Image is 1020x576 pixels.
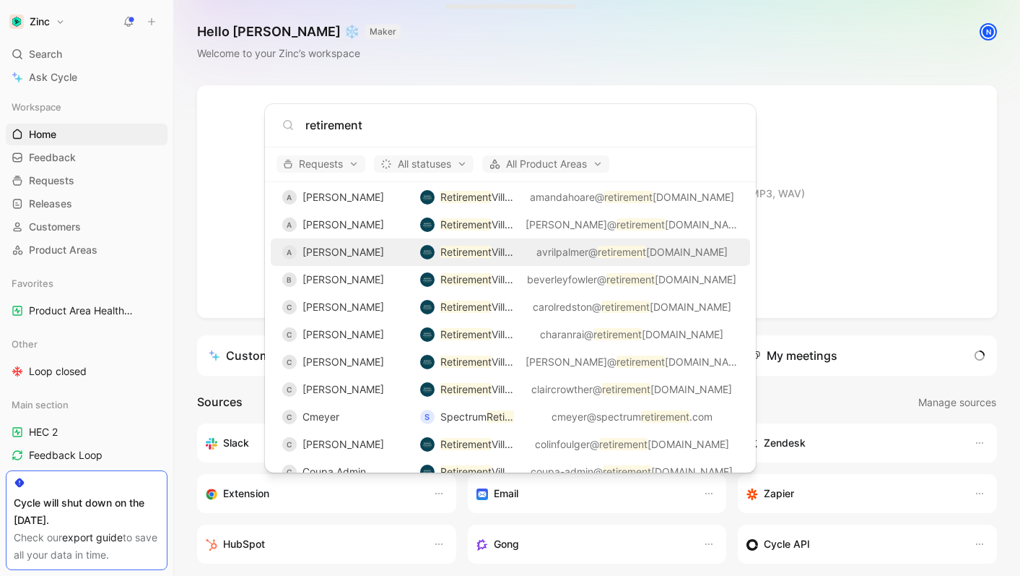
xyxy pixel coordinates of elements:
[420,218,435,232] img: logo
[302,383,384,395] span: [PERSON_NAME]
[440,301,492,313] mark: Retirement
[282,272,297,287] div: B
[492,273,559,285] span: Villages Group
[602,383,650,395] mark: retirement
[271,184,750,211] button: A[PERSON_NAME]logoRetirementVillages Groupamandahoare@retirement[DOMAIN_NAME]
[492,383,559,395] span: Villages Group
[440,246,492,258] mark: Retirement
[271,293,750,321] button: C[PERSON_NAME]logoRetirementVillages Groupcarolredston@retirement[DOMAIN_NAME]
[531,383,602,395] span: claircrowther@
[482,155,609,173] button: All Product Areas
[604,191,653,203] mark: retirement
[302,191,384,203] span: [PERSON_NAME]
[302,410,339,423] span: Cmeyer
[526,218,616,231] span: [PERSON_NAME]@
[380,155,467,173] span: All statuses
[492,191,559,203] span: Villages Group
[440,218,492,231] mark: Retirement
[271,458,750,486] button: CCoupa AdminlogoRetirementVillages Groupcoupa-admin@retirement[DOMAIN_NAME]
[271,321,750,348] button: C[PERSON_NAME]logoRetirementVillages Groupcharanrai@retirement[DOMAIN_NAME]
[302,356,384,368] span: [PERSON_NAME]
[271,211,750,238] button: a[PERSON_NAME]logoRetirementVillages Group[PERSON_NAME]@retirement[DOMAIN_NAME]
[552,410,641,423] span: cmeyer@spectrum
[302,465,366,478] span: Coupa Admin
[271,238,750,266] button: A[PERSON_NAME]logoRetirementVillages Groupavrilpalmer@retirement[DOMAIN_NAME]
[593,328,642,340] mark: retirement
[492,356,559,368] span: Villages Group
[492,328,559,340] span: Villages Group
[271,431,750,458] button: C[PERSON_NAME]logoRetirementVillages Groupcolinfoulger@retirement[DOMAIN_NAME]
[598,246,646,258] mark: retirement
[530,191,604,203] span: amandahoare@
[616,356,665,368] mark: retirement
[650,383,732,395] span: [DOMAIN_NAME]
[420,190,435,205] img: logo
[536,246,598,258] span: avrilpalmer@
[650,301,731,313] span: [DOMAIN_NAME]
[646,246,728,258] span: [DOMAIN_NAME]
[302,246,384,258] span: [PERSON_NAME]
[655,273,736,285] span: [DOMAIN_NAME]
[302,328,384,340] span: [PERSON_NAME]
[282,190,297,205] div: A
[282,437,297,452] div: C
[305,116,738,134] input: Type a command or search anything
[535,438,599,450] span: colinfoulger@
[271,266,750,293] button: B[PERSON_NAME]logoRetirementVillages Groupbeverleyfowler@retirement[DOMAIN_NAME]
[489,155,603,173] span: All Product Areas
[606,273,655,285] mark: retirement
[282,218,297,232] div: a
[653,191,734,203] span: [DOMAIN_NAME]
[603,465,651,478] mark: retirement
[689,410,712,423] span: .com
[648,438,729,450] span: [DOMAIN_NAME]
[282,245,297,259] div: A
[282,382,297,397] div: C
[492,246,559,258] span: Villages Group
[527,273,606,285] span: beverleyfowler@
[302,301,384,313] span: [PERSON_NAME]
[302,438,384,450] span: [PERSON_NAME]
[420,437,435,452] img: logo
[440,328,492,340] mark: Retirement
[540,328,593,340] span: charanrai@
[420,245,435,259] img: logo
[601,301,650,313] mark: retirement
[642,328,723,340] span: [DOMAIN_NAME]
[665,218,746,231] span: [DOMAIN_NAME]
[651,465,733,478] span: [DOMAIN_NAME]
[271,403,750,431] button: CCmeyerSSpectrumRetirementcmeyer@spectrumretirement.com
[492,301,559,313] span: Villages Group
[282,300,297,314] div: C
[533,301,601,313] span: carolredston@
[420,272,435,287] img: logo
[374,155,474,173] button: All statuses
[440,191,492,203] mark: Retirement
[282,465,297,479] div: C
[271,376,750,403] button: C[PERSON_NAME]logoRetirementVillages Groupclaircrowther@retirement[DOMAIN_NAME]
[641,410,689,423] mark: retirement
[616,218,665,231] mark: retirement
[440,438,492,450] mark: Retirement
[302,218,384,231] span: [PERSON_NAME]
[420,465,435,479] img: logo
[440,273,492,285] mark: Retirement
[492,218,559,231] span: Villages Group
[420,355,435,369] img: logo
[526,356,616,368] span: [PERSON_NAME]@
[282,327,297,342] div: C
[440,410,487,423] span: Spectrum
[531,465,603,478] span: coupa-admin@
[420,327,435,342] img: logo
[665,356,746,368] span: [DOMAIN_NAME]
[492,438,559,450] span: Villages Group
[271,348,750,376] button: C[PERSON_NAME]logoRetirementVillages Group[PERSON_NAME]@retirement[DOMAIN_NAME]
[440,465,492,478] mark: Retirement
[492,465,559,478] span: Villages Group
[420,382,435,397] img: logo
[420,410,435,424] div: S
[283,155,359,173] span: Requests
[487,410,538,423] mark: Retirement
[440,356,492,368] mark: Retirement
[599,438,648,450] mark: retirement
